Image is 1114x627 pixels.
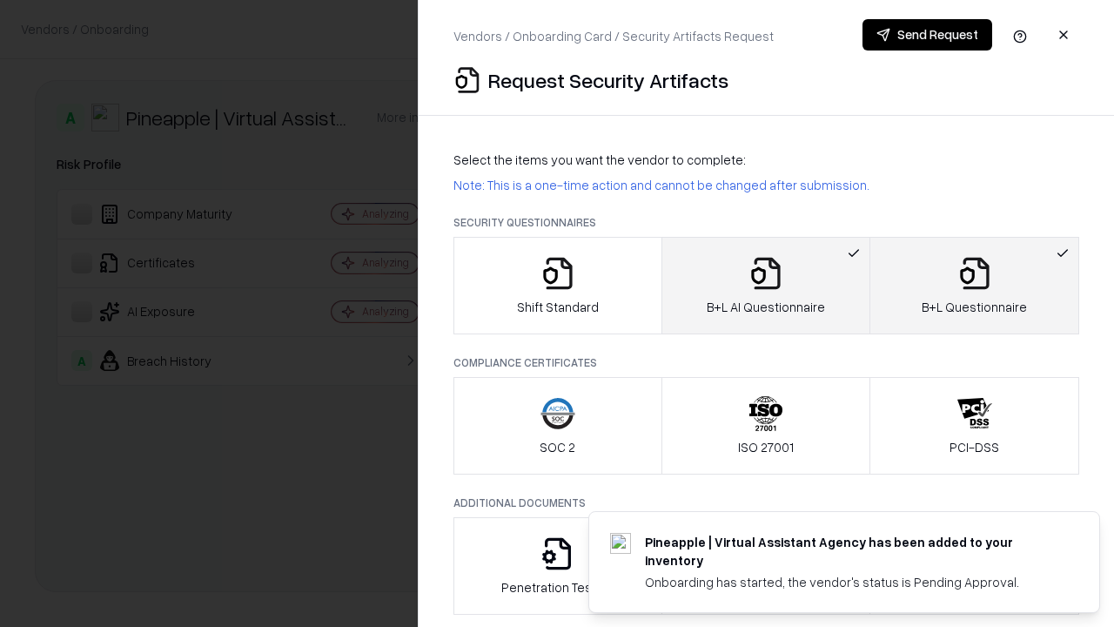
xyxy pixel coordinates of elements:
p: Security Questionnaires [453,215,1079,230]
p: Penetration Testing [501,578,614,597]
p: Shift Standard [517,298,599,316]
p: PCI-DSS [950,438,999,456]
button: Send Request [862,19,992,51]
div: Onboarding has started, the vendor's status is Pending Approval. [645,573,1057,591]
button: Shift Standard [453,237,662,334]
p: Additional Documents [453,496,1079,510]
button: ISO 27001 [661,377,871,475]
p: Select the items you want the vendor to complete: [453,151,1079,169]
p: B+L Questionnaire [922,298,1027,316]
button: B+L AI Questionnaire [661,237,871,334]
p: Compliance Certificates [453,355,1079,370]
p: Request Security Artifacts [488,66,728,94]
p: Vendors / Onboarding Card / Security Artifacts Request [453,27,774,45]
button: Penetration Testing [453,517,662,615]
p: ISO 27001 [738,438,794,456]
p: SOC 2 [540,438,575,456]
p: Note: This is a one-time action and cannot be changed after submission. [453,176,1079,194]
p: B+L AI Questionnaire [707,298,825,316]
button: B+L Questionnaire [869,237,1079,334]
button: SOC 2 [453,377,662,475]
button: PCI-DSS [869,377,1079,475]
div: Pineapple | Virtual Assistant Agency has been added to your inventory [645,533,1057,570]
img: trypineapple.com [610,533,631,554]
